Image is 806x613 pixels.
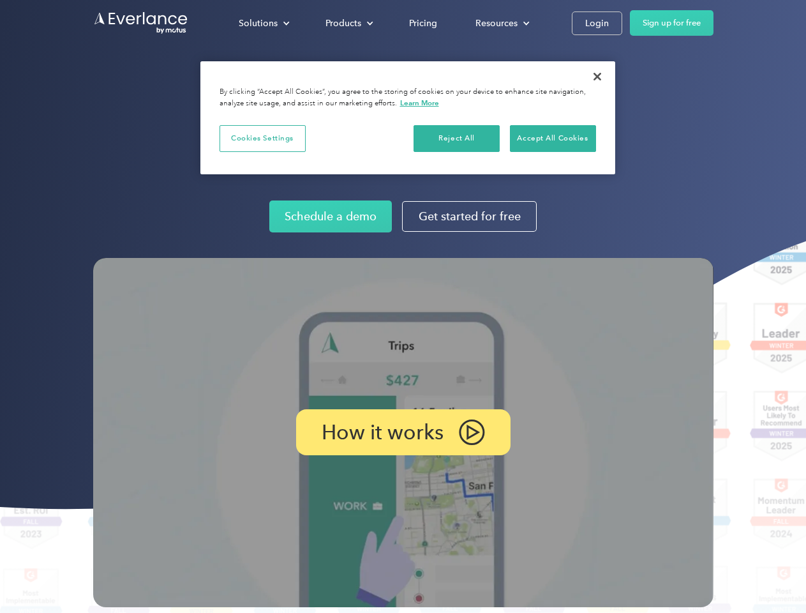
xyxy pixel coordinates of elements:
a: More information about your privacy, opens in a new tab [400,98,439,107]
a: Sign up for free [630,10,713,36]
button: Accept All Cookies [510,125,596,152]
a: Pricing [396,12,450,34]
div: Privacy [200,61,615,174]
input: Submit [94,76,158,103]
a: Schedule a demo [269,201,392,232]
div: Resources [475,15,518,31]
a: Get started for free [402,201,537,232]
div: By clicking “Accept All Cookies”, you agree to the storing of cookies on your device to enhance s... [220,87,596,109]
button: Close [583,63,611,91]
div: Products [325,15,361,31]
div: Cookie banner [200,61,615,174]
button: Reject All [414,125,500,152]
div: Resources [463,12,540,34]
div: Pricing [409,15,437,31]
p: How it works [322,425,444,440]
div: Solutions [226,12,300,34]
button: Cookies Settings [220,125,306,152]
a: Login [572,11,622,35]
div: Login [585,15,609,31]
div: Solutions [239,15,278,31]
a: Go to homepage [93,11,189,35]
div: Products [313,12,384,34]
